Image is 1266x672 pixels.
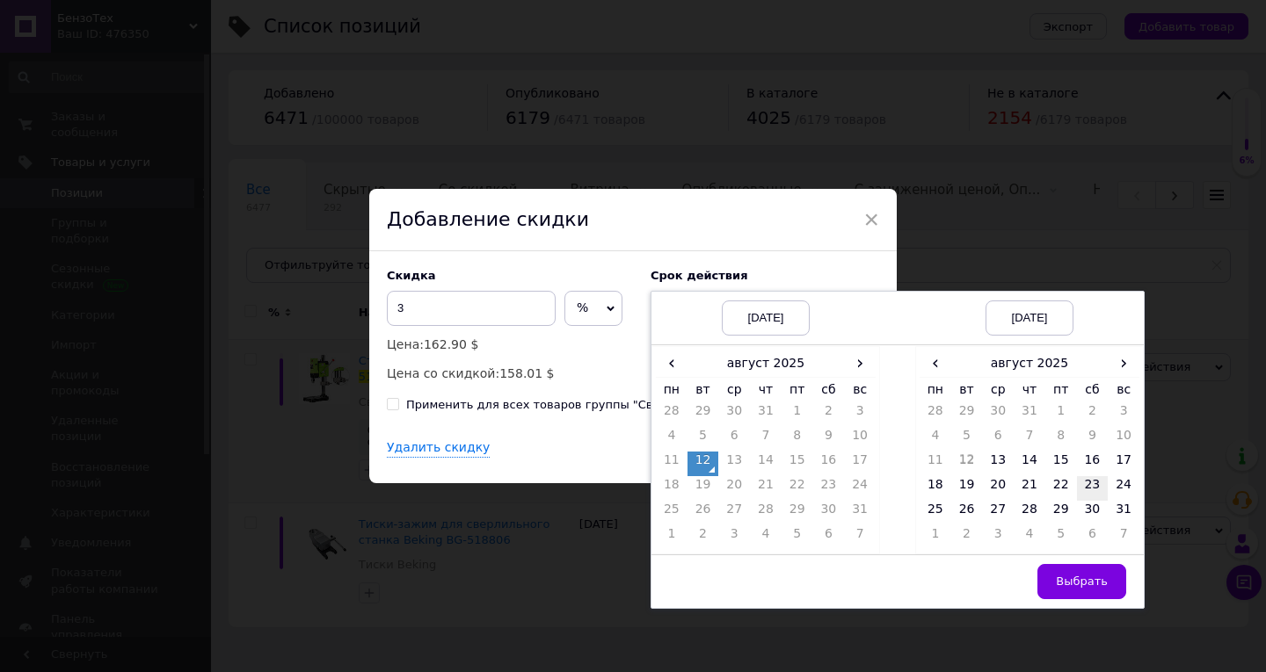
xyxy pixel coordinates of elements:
[387,208,589,230] span: Добавление скидки
[718,476,750,501] td: 20
[656,402,688,427] td: 28
[951,427,983,452] td: 5
[387,335,633,354] p: Цена:
[656,377,688,402] th: пн
[982,402,1014,427] td: 30
[424,337,478,351] span: 162.90 $
[813,501,845,525] td: 30
[951,402,983,427] td: 29
[951,377,983,402] th: вт
[656,501,688,525] td: 25
[813,476,845,501] td: 23
[1077,476,1109,501] td: 23
[688,377,719,402] th: вт
[1045,452,1077,476] td: 15
[1077,525,1109,550] td: 6
[387,364,633,383] p: Цена со скидкой:
[656,525,688,550] td: 1
[1045,427,1077,452] td: 8
[782,525,813,550] td: 5
[688,501,719,525] td: 26
[813,427,845,452] td: 9
[718,402,750,427] td: 30
[844,501,876,525] td: 31
[1014,402,1045,427] td: 31
[688,476,719,501] td: 19
[813,452,845,476] td: 16
[1108,501,1139,525] td: 31
[1108,476,1139,501] td: 24
[986,300,1073,336] div: [DATE]
[920,427,951,452] td: 4
[982,501,1014,525] td: 27
[844,452,876,476] td: 17
[750,377,782,402] th: чт
[951,452,983,476] td: 12
[782,476,813,501] td: 22
[577,300,588,314] span: %
[656,476,688,501] td: 18
[718,377,750,402] th: ср
[750,402,782,427] td: 31
[813,377,845,402] th: сб
[844,377,876,402] th: вс
[688,427,719,452] td: 5
[844,525,876,550] td: 7
[982,427,1014,452] td: 6
[750,525,782,550] td: 4
[951,501,983,525] td: 26
[920,525,951,550] td: 1
[1108,525,1139,550] td: 7
[688,350,845,377] th: август 2025
[951,476,983,501] td: 19
[1108,402,1139,427] td: 3
[920,476,951,501] td: 18
[1014,476,1045,501] td: 21
[782,402,813,427] td: 1
[688,402,719,427] td: 29
[844,427,876,452] td: 10
[718,501,750,525] td: 27
[750,452,782,476] td: 14
[1014,427,1045,452] td: 7
[718,452,750,476] td: 13
[920,452,951,476] td: 11
[1045,501,1077,525] td: 29
[1056,574,1108,588] span: Выбрать
[1108,452,1139,476] td: 17
[844,476,876,501] td: 24
[688,525,719,550] td: 2
[656,350,688,376] span: ‹
[951,525,983,550] td: 2
[656,452,688,476] td: 11
[844,350,876,376] span: ›
[1045,525,1077,550] td: 5
[1108,427,1139,452] td: 10
[1077,501,1109,525] td: 30
[782,427,813,452] td: 8
[982,452,1014,476] td: 13
[1014,452,1045,476] td: 14
[1045,402,1077,427] td: 1
[920,377,951,402] th: пн
[718,427,750,452] td: 6
[1014,377,1045,402] th: чт
[1077,377,1109,402] th: сб
[1077,452,1109,476] td: 16
[750,476,782,501] td: 21
[844,402,876,427] td: 3
[651,269,879,282] label: Cрок действия
[499,366,554,380] span: 158.01 $
[387,269,436,282] span: Скидка
[982,377,1014,402] th: ср
[656,427,688,452] td: 4
[406,397,855,413] div: Применить для всех товаров группы "Сверлильные станки BEKING MINIQ"
[982,476,1014,501] td: 20
[1077,427,1109,452] td: 9
[951,350,1109,377] th: август 2025
[1045,476,1077,501] td: 22
[1045,377,1077,402] th: пт
[813,402,845,427] td: 2
[920,402,951,427] td: 28
[982,525,1014,550] td: 3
